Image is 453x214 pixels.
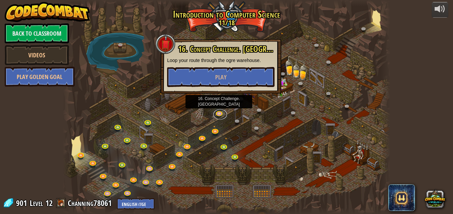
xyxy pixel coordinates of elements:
button: Adjust volume [432,2,448,18]
span: Play [215,73,226,81]
img: CodeCombat - Learn how to code by playing a game [5,2,90,22]
a: Back to Classroom [5,23,69,43]
span: 12 [45,198,53,208]
p: Loop your route through the ogre warehouse. [167,57,275,64]
span: Level [30,198,43,209]
a: Channing78061 [68,198,114,208]
span: 901 [16,198,29,208]
button: Play [167,67,275,87]
a: Play Golden Goal [5,67,75,87]
a: Videos [5,45,69,65]
span: 16. Concept Challenge. [GEOGRAPHIC_DATA] [178,43,307,55]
